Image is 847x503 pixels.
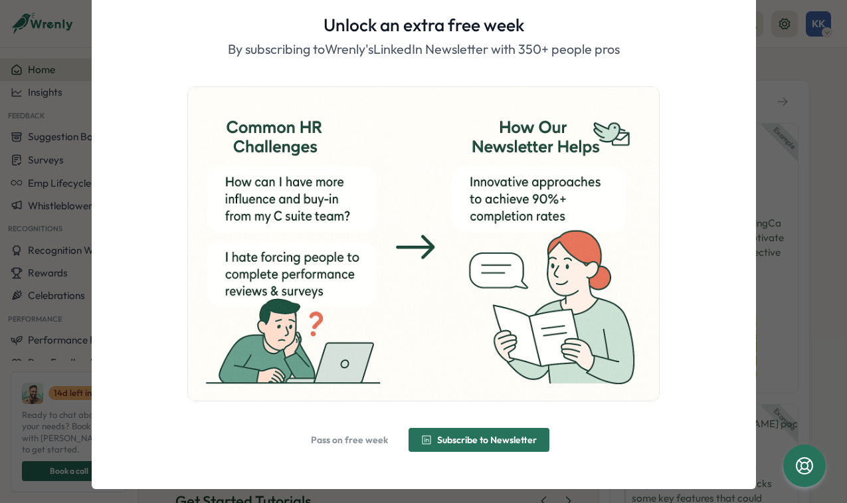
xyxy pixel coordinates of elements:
[311,435,388,445] span: Pass on free week
[324,13,524,37] h1: Unlock an extra free week
[437,435,537,445] span: Subscribe to Newsletter
[188,87,658,401] img: ChatGPT Image
[228,39,620,60] p: By subscribing to Wrenly's LinkedIn Newsletter with 350+ people pros
[409,428,549,452] button: Subscribe to Newsletter
[298,428,401,452] button: Pass on free week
